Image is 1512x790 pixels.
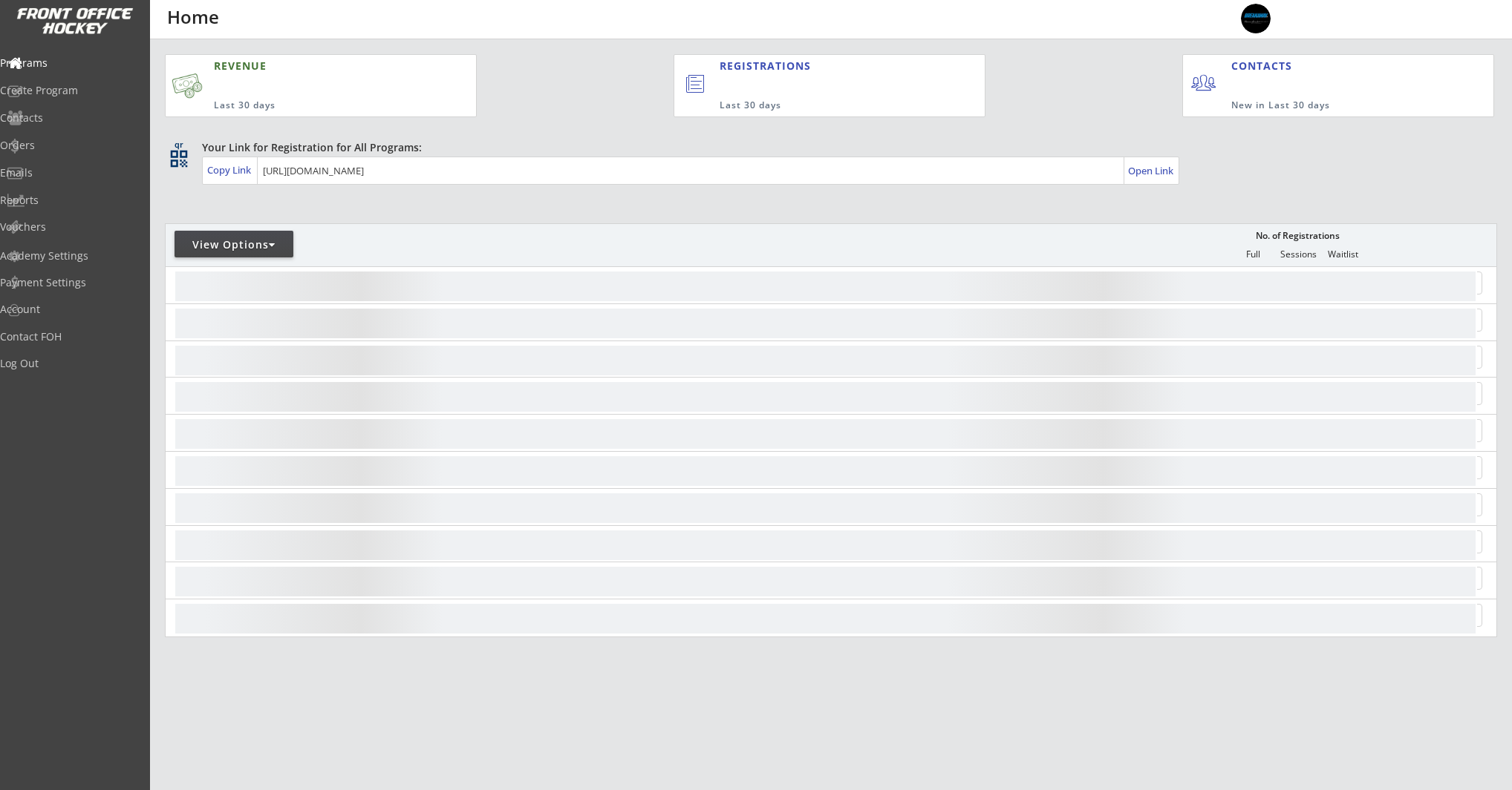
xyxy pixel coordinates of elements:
div: New in Last 30 days [1231,99,1424,112]
div: No. of Registrations [1251,231,1343,241]
button: qr_code [168,148,190,170]
div: Full [1231,249,1275,260]
div: Open Link [1128,165,1175,177]
a: Open Link [1128,160,1175,181]
div: Sessions [1276,249,1320,260]
div: qr [169,140,187,150]
div: Copy Link [207,163,254,177]
div: Last 30 days [214,99,404,112]
div: REVENUE [214,59,404,73]
div: Last 30 days [720,99,924,112]
div: Waitlist [1320,249,1365,260]
div: REGISTRATIONS [720,59,916,73]
div: View Options [175,237,293,252]
div: Your Link for Registration for All Programs: [202,140,1451,155]
div: CONTACTS [1231,59,1299,73]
